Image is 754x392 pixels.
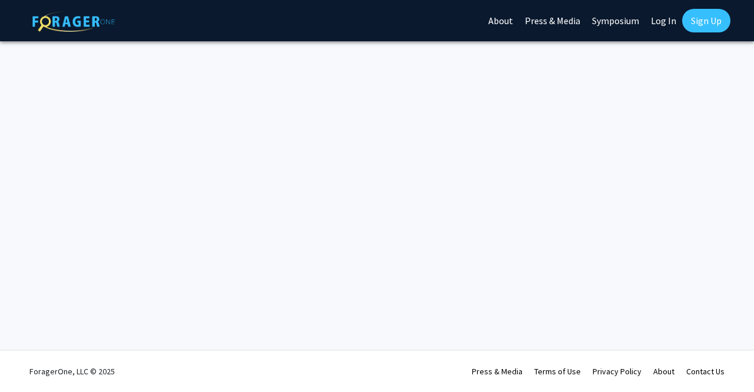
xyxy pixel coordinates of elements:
a: Contact Us [686,366,725,377]
a: Terms of Use [534,366,581,377]
div: ForagerOne, LLC © 2025 [29,351,115,392]
a: Sign Up [682,9,730,32]
img: ForagerOne Logo [32,11,115,32]
a: About [653,366,674,377]
a: Press & Media [472,366,522,377]
a: Privacy Policy [593,366,641,377]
